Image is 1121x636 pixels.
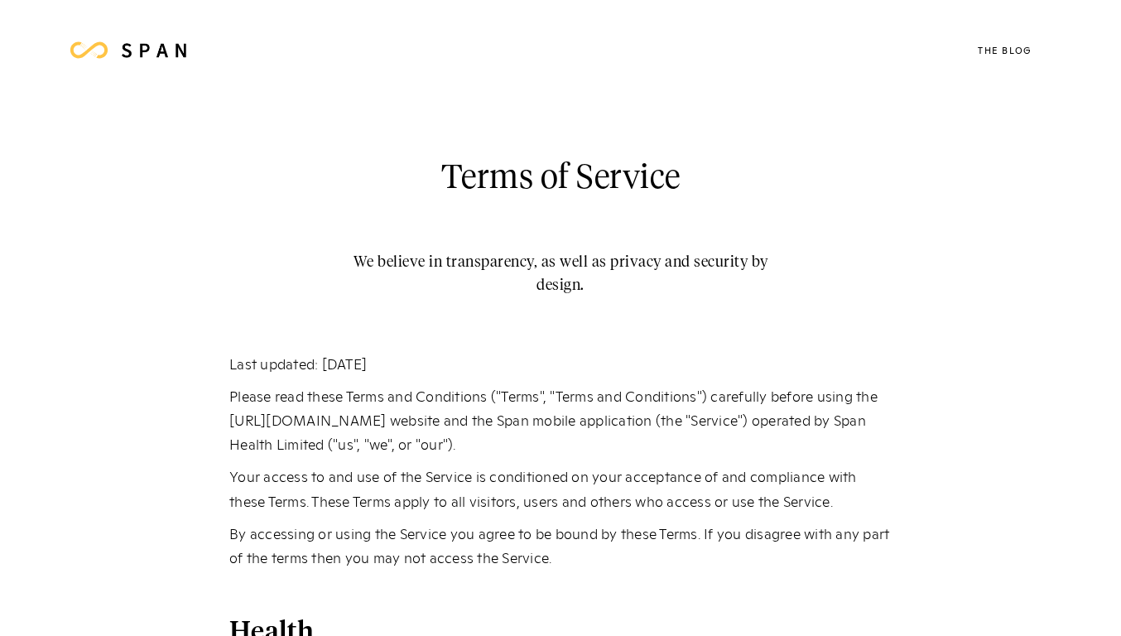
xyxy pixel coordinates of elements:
[441,153,681,205] h2: Terms of Service
[229,464,892,512] p: Your access to and use of the Service is conditioned on your acceptance of and compliance with th...
[953,17,1056,83] a: The Blog
[978,46,1032,55] div: The Blog
[333,251,788,297] h2: We believe in transparency, as well as privacy and security by design.
[229,383,892,456] p: Please read these Terms and Conditions ("Terms", "Terms and Conditions") carefully before using t...
[229,351,892,375] p: Last updated: [DATE]
[229,521,892,569] p: By accessing or using the Service you agree to be bound by these Terms. If you disagree with any ...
